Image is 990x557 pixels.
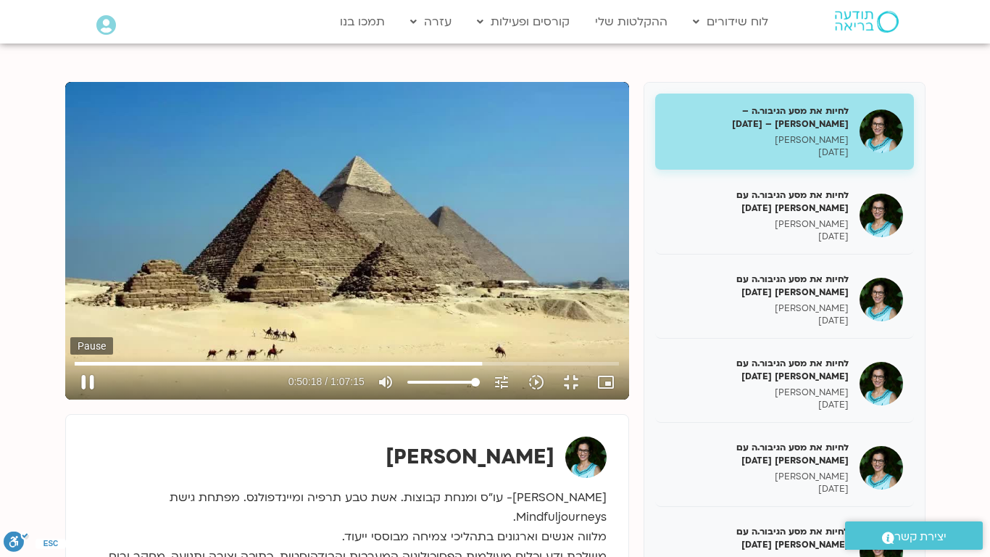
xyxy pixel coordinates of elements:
p: [DATE] [666,147,849,159]
a: תמכו בנו [333,8,392,36]
p: [PERSON_NAME] [666,471,849,483]
p: [DATE] [666,483,849,495]
img: לחיות את מסע הגיבור.ה עם תמר לינצבסקי 04/02/25 [860,194,903,237]
a: עזרה [403,8,459,36]
strong: [PERSON_NAME] [386,443,554,471]
p: [PERSON_NAME] [666,218,849,231]
img: לחיות את מסע הגיבור.ה – תמר לינצבסקי – 30/1/25 [860,110,903,153]
p: [DATE] [666,231,849,243]
h5: לחיות את מסע הגיבור.ה עם [PERSON_NAME] [DATE] [666,357,849,383]
img: לחיות את מסע הגיבור.ה עם תמר לינצבסקי 18/02/25 [860,362,903,405]
h5: לחיות את מסע הגיבור.ה עם [PERSON_NAME] [DATE] [666,273,849,299]
img: תמר לינצבסקי [565,437,607,478]
img: לחיות את מסע הגיבור.ה עם תמר לינצבסקי 11/02/25 [860,278,903,321]
p: [PERSON_NAME] [666,387,849,399]
h5: לחיות את מסע הגיבור.ה – [PERSON_NAME] – [DATE] [666,104,849,131]
a: יצירת קשר [845,521,983,550]
img: תודעה בריאה [835,11,899,33]
img: לחיות את מסע הגיבור.ה עם תמר לינצבסקי 25/02/25 [860,446,903,490]
a: ההקלטות שלי [588,8,675,36]
h5: לחיות את מסע הגיבור.ה עם [PERSON_NAME] [DATE] [666,525,849,551]
span: יצירת קשר [894,527,947,547]
h5: לחיות את מסע הגיבור.ה עם [PERSON_NAME] [DATE] [666,441,849,467]
p: [DATE] [666,315,849,327]
a: קורסים ופעילות [470,8,577,36]
a: לוח שידורים [686,8,775,36]
p: [DATE] [666,399,849,411]
h5: לחיות את מסע הגיבור.ה עם [PERSON_NAME] [DATE] [666,189,849,215]
p: [PERSON_NAME] [666,134,849,147]
p: [PERSON_NAME] [666,302,849,315]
